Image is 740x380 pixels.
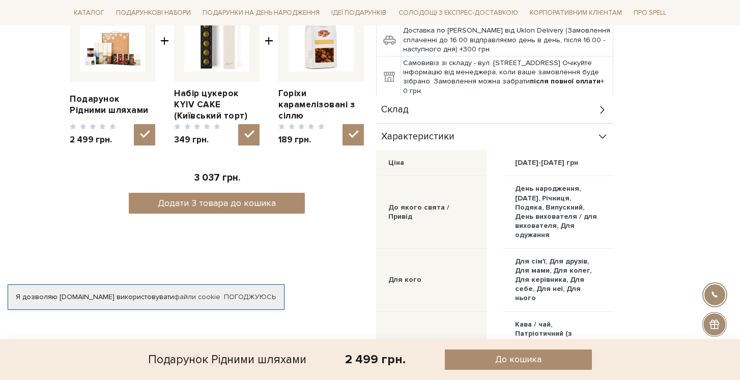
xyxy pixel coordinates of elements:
[515,184,601,240] div: День народження, [DATE], Річниця, Подяка, Випускний, День вихователя / для вихователя, Для одужання
[401,56,613,98] td: Самовивіз зі складу - вул. [STREET_ADDRESS] Очікуйте інформацію від менеджера, коли ваше замовлен...
[70,134,116,145] span: 2 499 грн.
[445,349,592,370] button: До кошика
[174,134,220,145] span: 349 грн.
[174,88,260,122] a: Набір цукерок KYIV CAKE (Київський торт)
[515,158,578,167] div: [DATE]-[DATE] грн
[381,105,409,114] span: Склад
[148,349,306,370] div: Подарунок Рідними шляхами
[345,352,406,367] div: 2 499 грн.
[174,293,220,301] a: файли cookie
[198,5,324,21] a: Подарунки на День народження
[224,293,276,302] a: Погоджуюсь
[289,7,354,72] img: Горіхи карамелізовані з сіллю
[327,5,390,21] a: Ідеї подарунків
[388,275,421,284] div: Для кого
[515,320,601,366] div: Кава / чай, Патріотичний (з українською символікою), Карамельний
[630,5,670,21] a: Про Spell
[278,88,364,122] a: Горіхи карамелізовані з сіллю
[394,4,522,21] a: Солодощі з експрес-доставкою
[194,172,240,184] span: 3 037 грн.
[515,257,601,303] div: Для сім'ї, Для друзів, Для мами, Для колег, Для керівника, Для себе, Для неї, Для нього
[388,158,404,167] div: Ціна
[70,94,155,116] a: Подарунок Рідними шляхами
[388,338,434,347] div: Особливості
[278,134,325,145] span: 189 грн.
[530,77,601,85] b: після повної оплати
[70,5,108,21] a: Каталог
[80,7,145,72] img: Подарунок Рідними шляхами
[495,354,542,365] span: До кошика
[8,293,284,302] div: Я дозволяю [DOMAIN_NAME] використовувати
[526,5,626,21] a: Корпоративним клієнтам
[388,203,474,221] div: До якого свята / Привід
[401,24,613,56] td: Доставка по [PERSON_NAME] від Uklon Delivery (Замовлення сплаченні до 16:00 відправляємо день в д...
[112,5,195,21] a: Подарункові набори
[129,193,305,214] button: Додати 3 товара до кошика
[184,7,249,72] img: Набір цукерок KYIV CAKE (Київський торт)
[381,132,454,141] span: Характеристики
